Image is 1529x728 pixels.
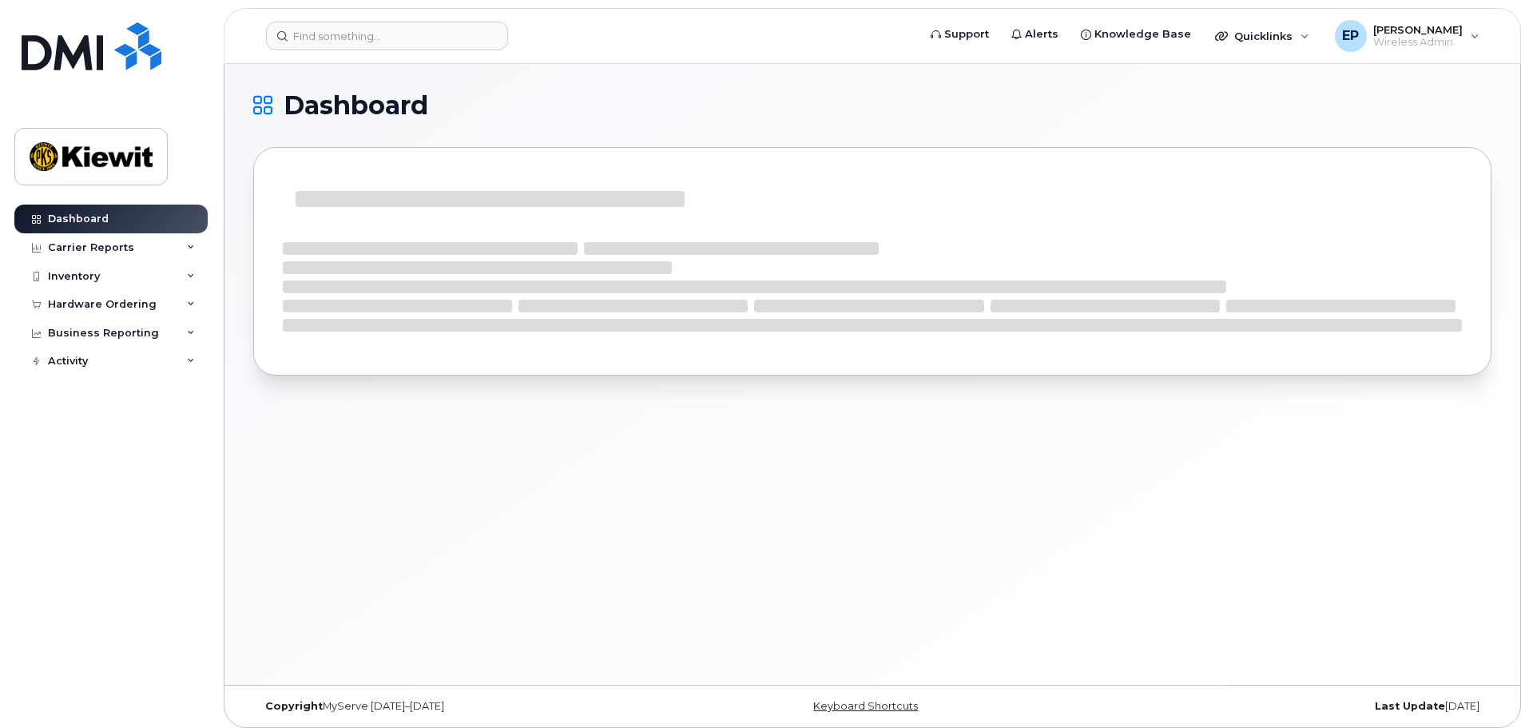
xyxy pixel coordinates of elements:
div: MyServe [DATE]–[DATE] [253,700,666,713]
div: [DATE] [1078,700,1491,713]
strong: Copyright [265,700,323,712]
span: Dashboard [284,93,428,117]
strong: Last Update [1375,700,1445,712]
a: Keyboard Shortcuts [813,700,918,712]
